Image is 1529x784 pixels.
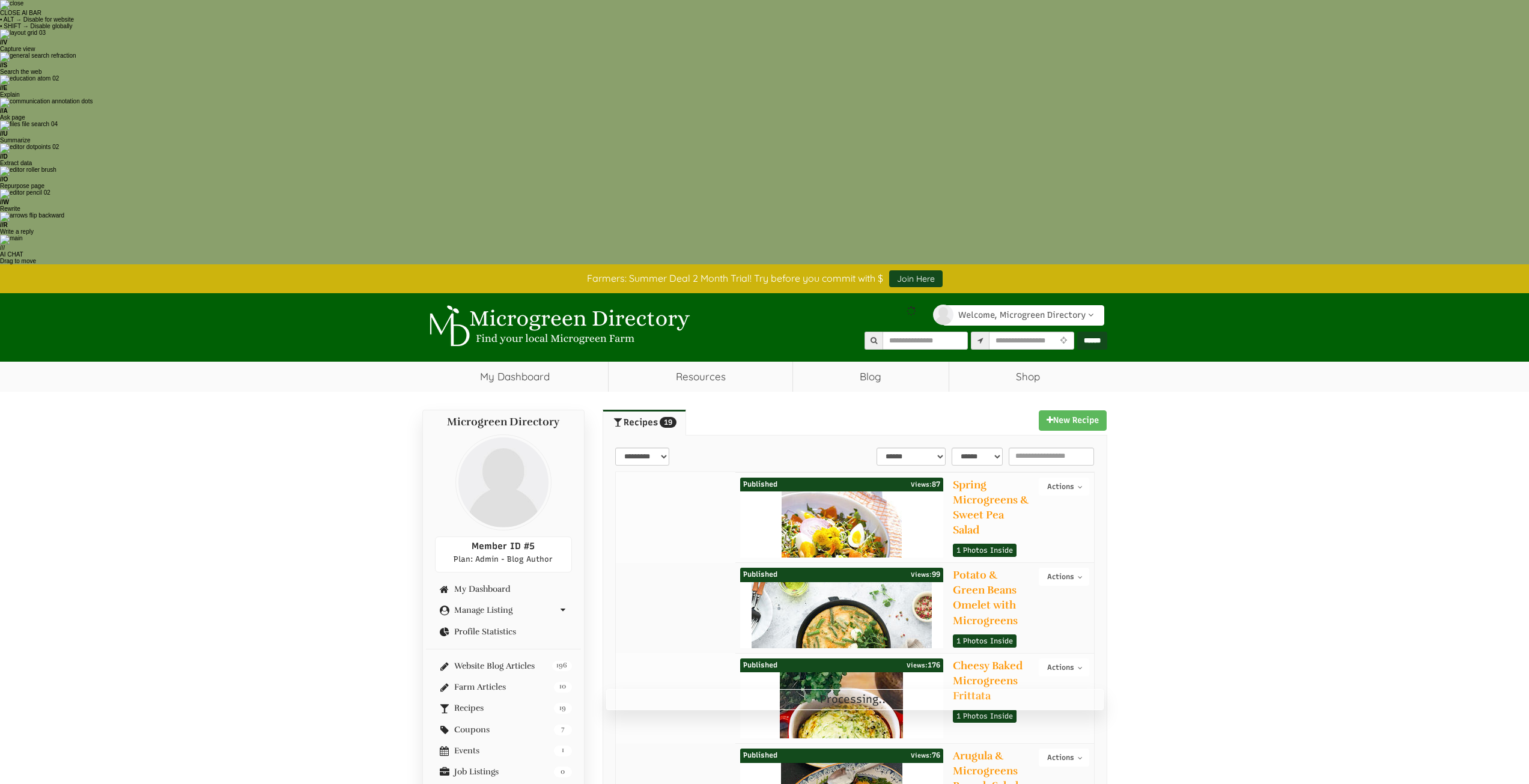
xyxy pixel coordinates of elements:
div: Published [740,478,944,492]
select: statusFilter-1 [952,448,1003,466]
select: select-1 [615,448,669,466]
button: Actions [1039,478,1089,496]
div: Published [740,568,944,582]
span: 10 [554,682,572,693]
i: Use Current Location [1057,337,1070,345]
div: Processing... [606,689,1104,711]
a: 10 Farm Articles [435,682,572,691]
a: 1 Photos Inside [953,544,1017,557]
span: Member ID #5 [472,541,535,552]
a: Shop [949,362,1107,392]
a: 1 Photos Inside [953,634,1017,648]
a: 196 Website Blog Articles [435,661,572,670]
a: Resources [609,362,792,392]
a: Blog [793,362,949,392]
a: Welcome, Microgreen Directory [943,305,1104,326]
span: 7 [554,725,572,735]
h4: Microgreen Directory [435,416,572,428]
a: 0 Job Listings [435,767,572,776]
span: 1 [554,746,572,756]
span: 176 [907,659,940,672]
a: Manage Listing [435,606,572,615]
div: Published [740,658,944,673]
span: 76 [911,749,940,762]
img: profile profile holder [455,434,552,530]
span: 0 [554,767,572,777]
a: Join Here [889,270,943,287]
a: 7 Coupons [435,725,572,734]
span: 19 [554,703,572,714]
a: Spring Microgreens & Sweet Pea Salad [953,478,1029,537]
a: New Recipe [1039,410,1107,431]
a: My Dashboard [422,362,609,392]
img: profile profile holder [933,305,953,325]
a: 1 Events [435,746,572,755]
a: Recipes19 [603,410,686,435]
span: Views: [911,481,932,488]
button: Actions [1039,568,1089,586]
a: Cheesy Baked Microgreens Frittata [953,659,1023,702]
a: Profile Statistics [435,627,572,636]
span: 196 [552,661,571,672]
img: Microgreen Directory [422,305,693,347]
a: Potato & Green Beans Omelet with Microgreens [953,568,1018,627]
div: Farmers: Summer Deal 2 Month Trial! Try before you commit with $ [413,270,1116,287]
button: Actions [1039,658,1089,676]
a: My Dashboard [435,585,572,594]
span: 87 [911,478,940,491]
span: 99 [911,568,940,582]
a: 1 Photos Inside [953,710,1017,723]
span: Views: [911,752,932,759]
span: 19 [660,417,676,428]
img: 6d2684457c02e82f616104d174e25ce7 [782,491,902,612]
span: Plan: Admin - Blog Author [454,555,553,564]
select: sortFilter-1 [877,448,946,466]
a: 19 Recipes [435,703,572,713]
button: Actions [1039,749,1089,767]
span: Views: [911,571,932,579]
img: 86def59fc528a5cca67b0c9ccfd78e4d [752,582,932,702]
div: Published [740,749,944,763]
span: Views: [907,661,928,669]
